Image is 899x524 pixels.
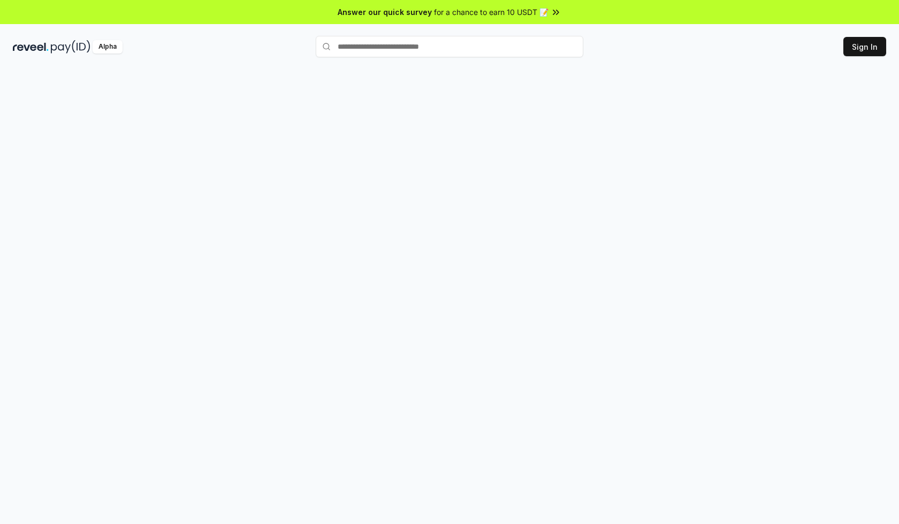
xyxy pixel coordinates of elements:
[93,40,123,54] div: Alpha
[51,40,90,54] img: pay_id
[843,37,886,56] button: Sign In
[434,6,548,18] span: for a chance to earn 10 USDT 📝
[13,40,49,54] img: reveel_dark
[338,6,432,18] span: Answer our quick survey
